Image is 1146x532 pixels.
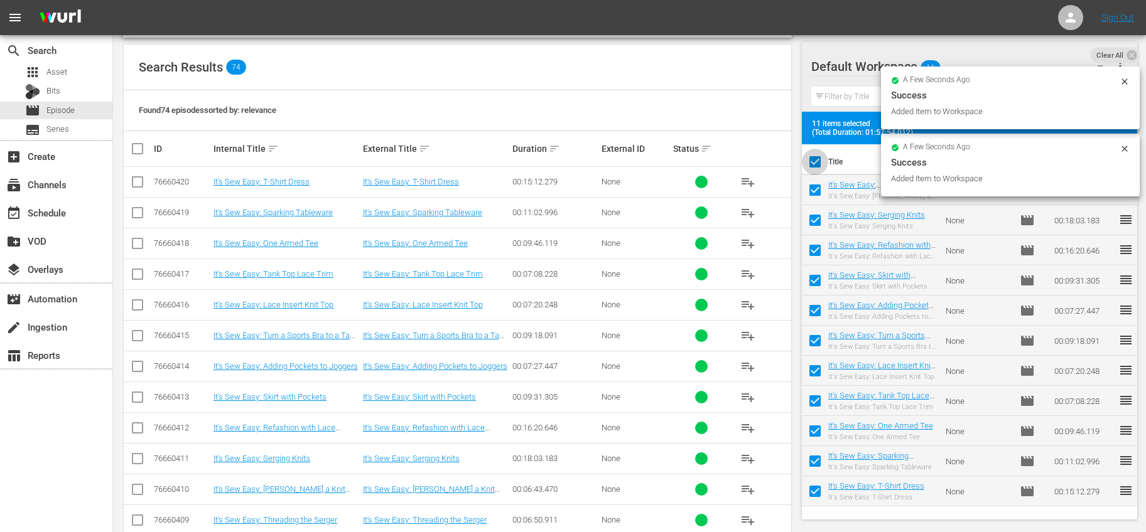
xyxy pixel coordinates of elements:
[46,123,69,136] span: Series
[828,361,936,380] a: It's Sew Easy: Lace Insert Knit Top
[740,390,755,405] span: playlist_add
[673,141,729,156] div: Status
[512,208,598,217] div: 00:11:02.996
[733,259,763,289] button: playlist_add
[154,300,210,309] div: 76660416
[25,103,40,118] span: Episode
[1049,476,1118,506] td: 00:15:12.279
[363,331,507,349] a: It's Sew Easy: Turn a Sports Bra to a Tank Top
[1020,393,1035,408] span: Episode
[1118,212,1133,227] span: reorder
[740,236,755,251] span: playlist_add
[363,361,507,371] a: It's Sew Easy: Adding Pockets to Joggers
[602,515,669,524] div: None
[154,454,210,463] div: 76660411
[154,238,210,248] div: 76660418
[1118,483,1133,498] span: reorder
[214,515,337,524] a: It's Sew Easy: Threading the Serger
[828,331,930,349] a: It's Sew Easy: Turn a Sports Bra to a Tank Top
[828,252,936,260] div: It's Sew Easy: Refashion with Lace Inserts
[903,75,970,85] span: a few seconds ago
[828,180,932,208] a: It's Sew Easy: [PERSON_NAME] a Knit Outfit for Travel
[941,386,1015,416] td: None
[226,60,246,75] span: 74
[602,269,669,279] div: None
[828,403,936,411] div: It's Sew Easy: Tank Top Lace Trim
[268,143,279,154] span: sort
[214,423,340,442] a: It's Sew Easy: Refashion with Lace Inserts
[1118,242,1133,257] span: reorder
[941,416,1015,446] td: None
[363,300,483,309] a: It's Sew Easy: Lace Insert Knit Top
[363,454,460,463] a: It's Sew Easy: Serging Knits
[828,240,936,259] a: It's Sew Easy: Refashion with Lace Inserts
[363,208,482,217] a: It's Sew Easy: Sparking Tableware
[733,444,763,474] button: playlist_add
[154,515,210,524] div: 76660409
[1020,303,1035,318] span: Episode
[214,300,333,309] a: It's Sew Easy: Lace Insert Knit Top
[812,119,919,128] span: 11 items selected
[363,269,483,279] a: It's Sew Easy: Tank Top Lace Trim
[1020,243,1035,258] span: Episode
[740,451,755,466] span: playlist_add
[6,149,21,164] span: Create
[941,235,1015,265] td: None
[733,474,763,504] button: playlist_add
[512,484,598,494] div: 00:06:43.470
[6,206,21,221] span: Schedule
[733,382,763,412] button: playlist_add
[363,484,500,503] a: It's Sew Easy: [PERSON_NAME] a Knit Outfit for Travel
[512,300,598,309] div: 00:07:20.248
[828,481,924,491] a: It's Sew Easy: T-Shirt Dress
[733,351,763,381] button: playlist_add
[1020,423,1035,439] span: Episode
[512,515,598,524] div: 00:06:50.911
[512,392,598,402] div: 00:09:31.305
[740,513,755,528] span: playlist_add
[602,144,669,154] div: External ID
[941,326,1015,356] td: None
[828,391,934,410] a: It's Sew Easy: Tank Top Lace Trim
[828,451,914,470] a: It's Sew Easy: Sparking Tableware
[214,331,358,349] a: It's Sew Easy: Turn a Sports Bra to a Tank Top
[812,128,919,137] span: (Total Duration: 01:57:54.012)
[1118,332,1133,348] span: reorder
[602,454,669,463] div: None
[6,43,21,58] span: Search
[1049,446,1118,476] td: 00:11:02.996
[828,282,936,290] div: It's Sew Easy: Skirt with Pockets
[6,320,21,335] span: Ingestion
[941,205,1015,235] td: None
[214,208,333,217] a: It's Sew Easy: Sparking Tableware
[46,66,67,78] span: Asset
[363,392,476,402] a: It's Sew Easy: Skirt with Pockets
[214,177,310,186] a: It's Sew Easy: T-Shirt Dress
[828,421,933,430] a: It's Sew Easy: One Armed Tee
[549,143,560,154] span: sort
[1049,356,1118,386] td: 00:07:20.248
[828,312,936,321] div: It's Sew Easy: Adding Pockets to Joggers
[828,270,916,289] a: It's Sew Easy: Skirt with Pockets
[1049,326,1118,356] td: 00:09:18.091
[512,454,598,463] div: 00:18:03.183
[602,361,669,371] div: None
[46,85,60,97] span: Bits
[139,60,223,75] span: Search Results
[154,144,210,154] div: ID
[1020,273,1035,288] span: Episode
[602,331,669,340] div: None
[811,49,1116,84] div: Default Workspace
[363,177,459,186] a: It's Sew Easy: T-Shirt Dress
[891,173,1116,185] div: Added Item to Workspace
[419,143,430,154] span: sort
[733,413,763,443] button: playlist_add
[1118,453,1133,468] span: reorder
[1091,47,1130,63] span: Clear All
[1049,235,1118,265] td: 00:16:20.646
[512,238,598,248] div: 00:09:46.119
[512,361,598,371] div: 00:07:27.447
[214,361,358,371] a: It's Sew Easy: Adding Pockets to Joggers
[740,205,755,220] span: playlist_add
[891,155,1130,170] div: Success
